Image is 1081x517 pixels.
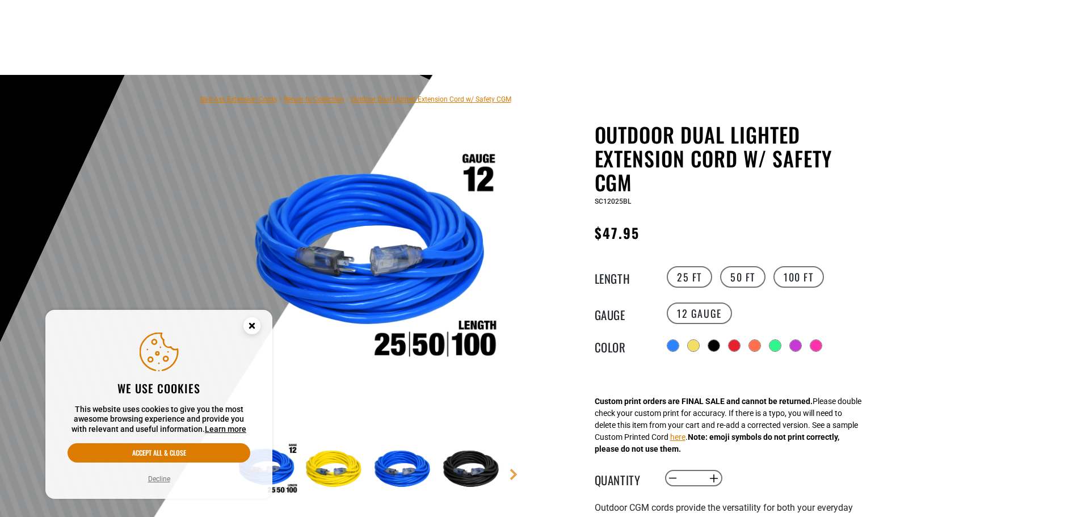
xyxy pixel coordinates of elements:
span: $47.95 [595,222,640,243]
legend: Color [595,338,651,353]
aside: Cookie Consent [45,310,272,499]
legend: Length [595,270,651,284]
img: Blue [371,437,437,503]
strong: Custom print orders are FINAL SALE and cannot be returned. [595,397,813,406]
a: Next [508,469,519,480]
span: SC12025BL [595,197,631,205]
button: Decline [145,473,174,485]
h2: We use cookies [68,381,250,396]
img: Black [440,437,506,503]
h1: Outdoor Dual Lighted Extension Cord w/ Safety CGM [595,123,873,194]
span: Outdoor Dual Lighted Extension Cord w/ Safety CGM [351,95,511,103]
img: Yellow [302,437,368,503]
label: 25 FT [667,266,712,288]
a: Return to Collection [284,95,344,103]
p: This website uses cookies to give you the most awesome browsing experience and provide you with r... [68,405,250,435]
a: Bad Ass Extension Cords [200,95,277,103]
label: Quantity [595,471,651,486]
div: Please double check your custom print for accuracy. If there is a typo, you will need to delete t... [595,396,861,455]
span: › [279,95,281,103]
nav: breadcrumbs [200,92,511,106]
span: › [346,95,348,103]
a: Learn more [205,424,246,434]
button: Accept all & close [68,443,250,463]
label: 50 FT [720,266,765,288]
strong: Note: emoji symbols do not print correctly, please do not use them. [595,432,839,453]
label: 100 FT [773,266,824,288]
button: here [670,431,685,443]
legend: Gauge [595,306,651,321]
label: 12 Gauge [667,302,732,324]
